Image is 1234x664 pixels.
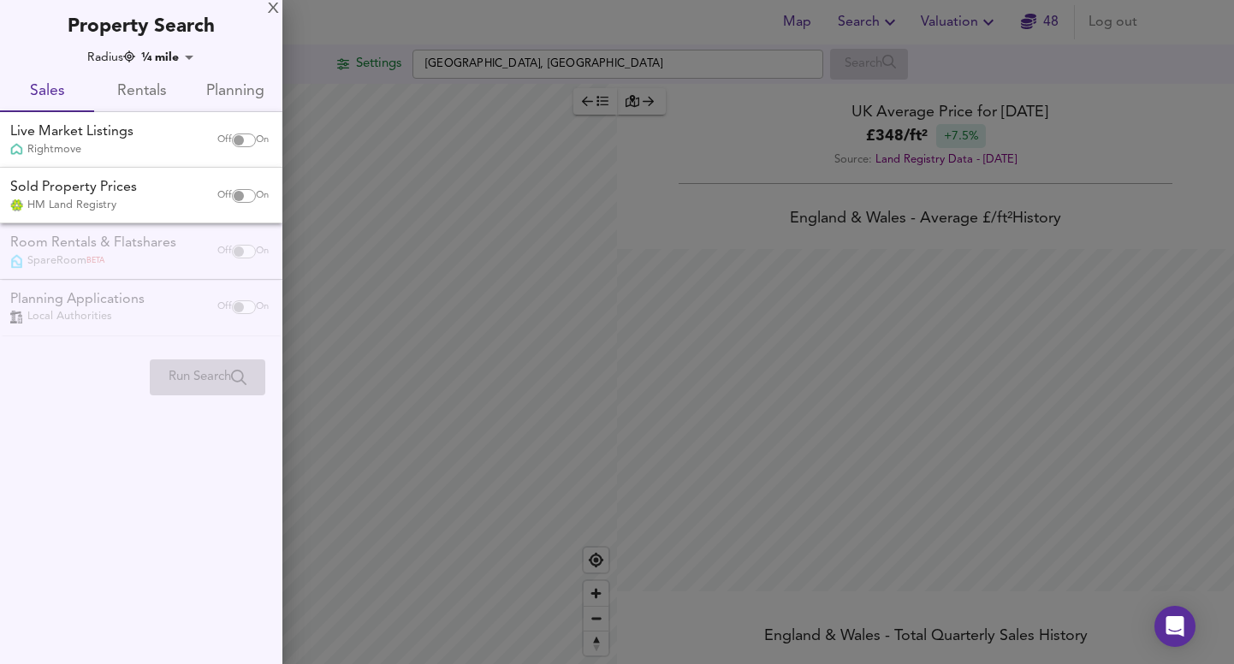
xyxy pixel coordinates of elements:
[217,189,232,203] span: Off
[217,133,232,147] span: Off
[136,49,199,66] div: ¼ mile
[10,178,137,198] div: Sold Property Prices
[256,133,269,147] span: On
[10,198,137,213] div: HM Land Registry
[268,3,279,15] div: X
[256,189,269,203] span: On
[199,79,272,105] span: Planning
[10,199,23,211] img: Land Registry
[10,122,133,142] div: Live Market Listings
[10,79,84,105] span: Sales
[104,79,178,105] span: Rentals
[10,143,23,157] img: Rightmove
[87,49,135,66] div: Radius
[1154,606,1195,647] div: Open Intercom Messenger
[10,142,133,157] div: Rightmove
